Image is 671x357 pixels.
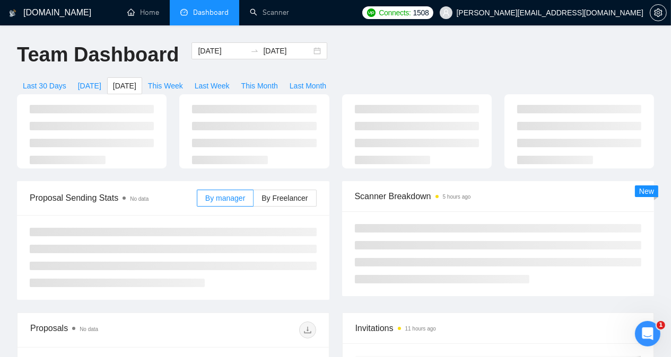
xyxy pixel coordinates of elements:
[367,8,376,17] img: upwork-logo.png
[250,47,259,55] span: to
[78,80,101,92] span: [DATE]
[195,80,230,92] span: Last Week
[639,187,654,195] span: New
[379,7,411,19] span: Connects:
[148,80,183,92] span: This Week
[30,322,173,338] div: Proposals
[30,191,197,204] span: Proposal Sending Stats
[284,77,332,94] button: Last Month
[355,322,641,335] span: Invitations
[9,5,16,22] img: logo
[193,8,229,17] span: Dashboard
[442,9,450,16] span: user
[180,8,188,16] span: dashboard
[17,77,72,94] button: Last 30 Days
[127,8,159,17] a: homeHome
[142,77,189,94] button: This Week
[241,80,278,92] span: This Month
[189,77,236,94] button: Last Week
[250,8,289,17] a: searchScanner
[413,7,429,19] span: 1508
[130,196,149,202] span: No data
[107,77,142,94] button: [DATE]
[72,77,107,94] button: [DATE]
[263,45,311,57] input: End date
[650,8,666,17] span: setting
[250,47,259,55] span: swap-right
[443,194,471,200] time: 5 hours ago
[650,8,667,17] a: setting
[205,194,245,202] span: By manager
[650,4,667,21] button: setting
[80,326,98,332] span: No data
[23,80,66,92] span: Last 30 Days
[262,194,308,202] span: By Freelancer
[657,321,665,329] span: 1
[113,80,136,92] span: [DATE]
[198,45,246,57] input: Start date
[355,190,642,203] span: Scanner Breakdown
[236,77,284,94] button: This Month
[635,321,660,346] iframe: Intercom live chat
[405,326,436,332] time: 11 hours ago
[290,80,326,92] span: Last Month
[17,42,179,67] h1: Team Dashboard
